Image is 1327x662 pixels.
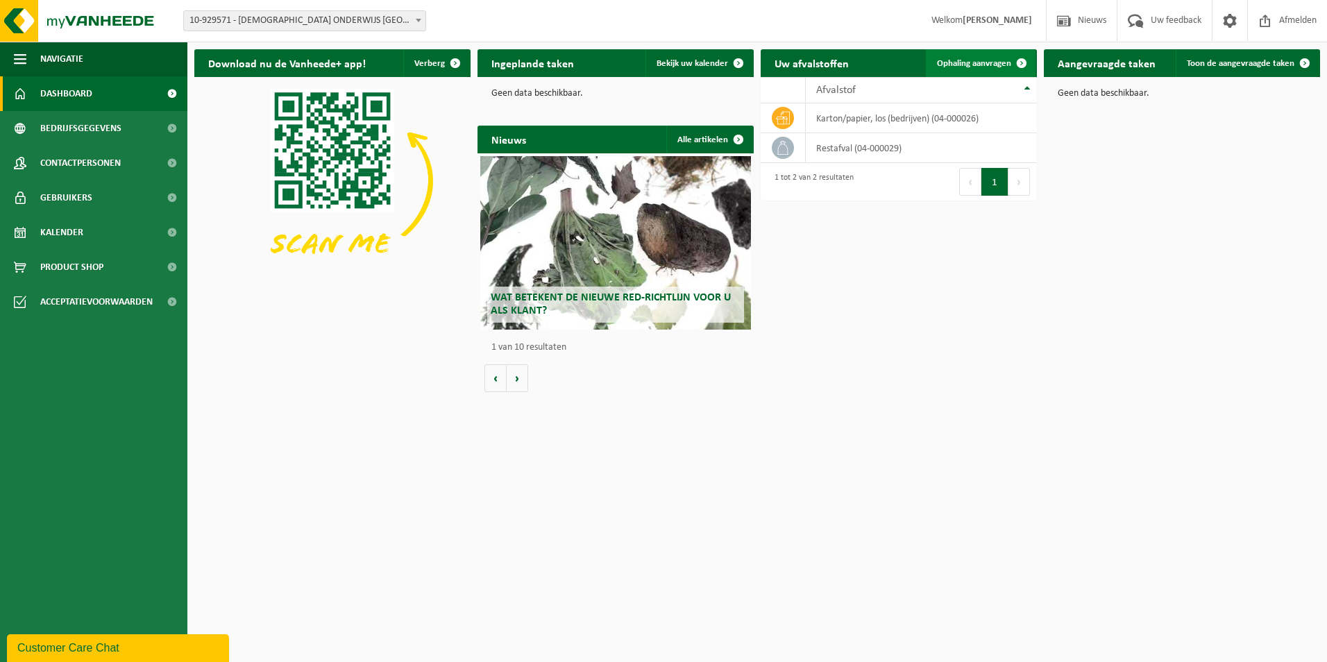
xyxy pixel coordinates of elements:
span: Gebruikers [40,180,92,215]
button: 1 [981,168,1008,196]
h2: Download nu de Vanheede+ app! [194,49,380,76]
h2: Nieuws [477,126,540,153]
img: Download de VHEPlus App [194,77,471,285]
p: Geen data beschikbaar. [491,89,740,99]
h2: Aangevraagde taken [1044,49,1169,76]
span: Bekijk uw kalender [657,59,728,68]
td: restafval (04-000029) [806,133,1037,163]
a: Alle artikelen [666,126,752,153]
div: 1 tot 2 van 2 resultaten [768,167,854,197]
span: 10-929571 - KATHOLIEK ONDERWIJS SINT-MICHIEL VZW AGNETENCOLLEGE - PEER [183,10,426,31]
strong: [PERSON_NAME] [963,15,1032,26]
span: Wat betekent de nieuwe RED-richtlijn voor u als klant? [491,292,731,316]
p: 1 van 10 resultaten [491,343,747,353]
span: 10-929571 - KATHOLIEK ONDERWIJS SINT-MICHIEL VZW AGNETENCOLLEGE - PEER [184,11,425,31]
button: Volgende [507,364,528,392]
span: Contactpersonen [40,146,121,180]
span: Acceptatievoorwaarden [40,285,153,319]
span: Verberg [414,59,445,68]
span: Ophaling aanvragen [937,59,1011,68]
button: Next [1008,168,1030,196]
a: Toon de aangevraagde taken [1176,49,1319,77]
span: Bedrijfsgegevens [40,111,121,146]
p: Geen data beschikbaar. [1058,89,1306,99]
h2: Ingeplande taken [477,49,588,76]
span: Product Shop [40,250,103,285]
iframe: chat widget [7,631,232,662]
td: karton/papier, los (bedrijven) (04-000026) [806,103,1037,133]
button: Previous [959,168,981,196]
a: Wat betekent de nieuwe RED-richtlijn voor u als klant? [480,156,751,330]
a: Bekijk uw kalender [645,49,752,77]
span: Afvalstof [816,85,856,96]
span: Dashboard [40,76,92,111]
span: Toon de aangevraagde taken [1187,59,1294,68]
span: Kalender [40,215,83,250]
button: Vorige [484,364,507,392]
button: Verberg [403,49,469,77]
span: Navigatie [40,42,83,76]
h2: Uw afvalstoffen [761,49,863,76]
a: Ophaling aanvragen [926,49,1036,77]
